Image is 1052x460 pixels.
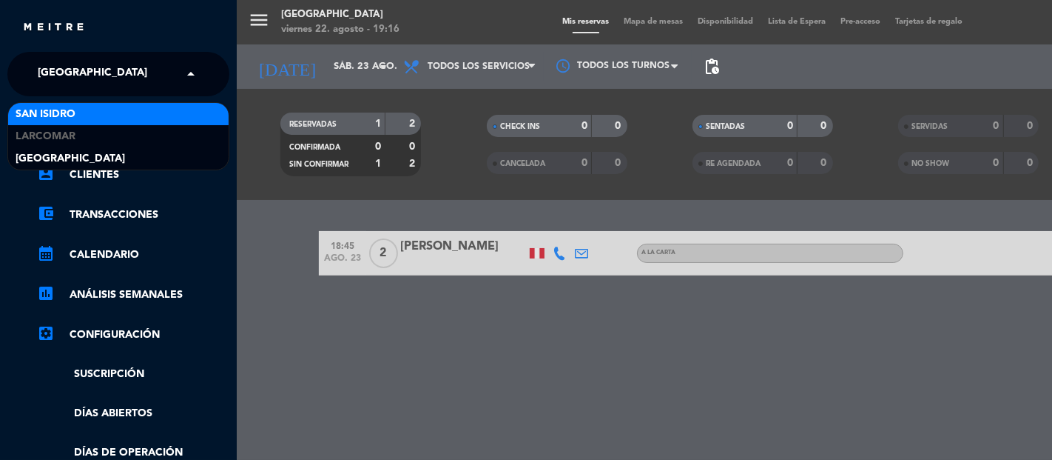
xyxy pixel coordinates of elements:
i: account_balance_wallet [37,204,55,222]
a: Días abiertos [37,405,229,422]
a: Suscripción [37,366,229,383]
span: San Isidro [16,106,75,123]
span: [GEOGRAPHIC_DATA] [38,59,147,90]
i: account_box [37,164,55,182]
a: Configuración [37,326,229,344]
span: [GEOGRAPHIC_DATA] [16,150,125,167]
i: calendar_month [37,244,55,262]
i: settings_applications [37,324,55,342]
span: Larcomar [16,128,75,145]
a: assessmentANÁLISIS SEMANALES [37,286,229,304]
i: assessment [37,284,55,302]
span: pending_actions [703,58,721,76]
img: MEITRE [22,22,85,33]
a: calendar_monthCalendario [37,246,229,264]
a: account_boxClientes [37,166,229,184]
a: account_balance_walletTransacciones [37,206,229,224]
